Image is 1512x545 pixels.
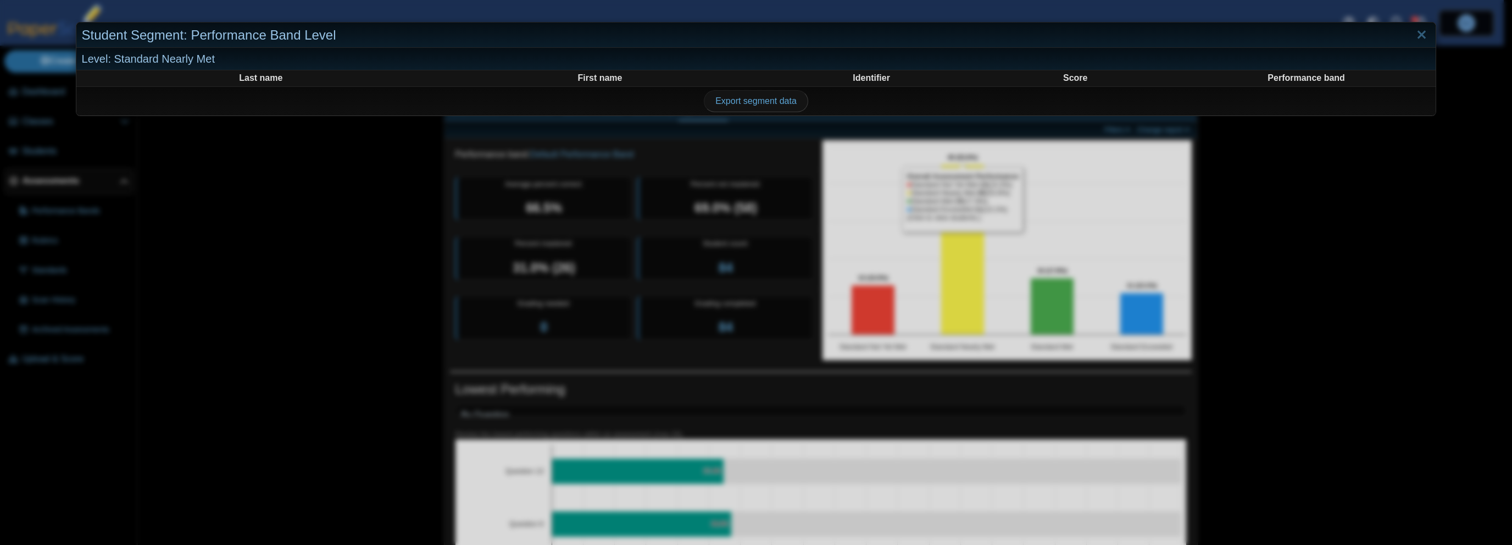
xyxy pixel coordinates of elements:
th: Identifier [770,71,973,85]
span: Export segment data [715,96,797,106]
th: First name [431,71,769,85]
a: Export segment data [704,90,808,112]
th: Score [974,71,1177,85]
a: Close [1414,26,1431,45]
div: Level: Standard Nearly Met [76,48,1436,70]
div: Student Segment: Performance Band Level [76,23,1436,48]
th: Performance band [1178,71,1435,85]
th: Last name [92,71,430,85]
